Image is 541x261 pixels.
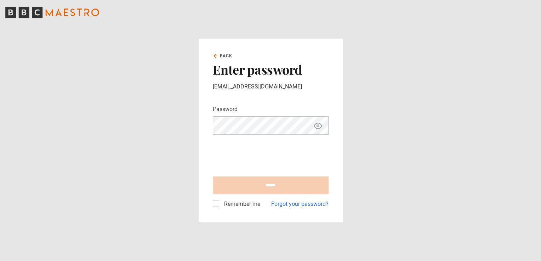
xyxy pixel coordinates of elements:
svg: BBC Maestro [5,7,99,18]
p: [EMAIL_ADDRESS][DOMAIN_NAME] [213,82,329,91]
h2: Enter password [213,62,329,77]
label: Remember me [221,200,260,208]
a: Forgot your password? [271,200,329,208]
button: Show password [312,120,324,132]
a: Back [213,53,233,59]
span: Back [220,53,233,59]
iframe: reCAPTCHA [213,140,320,168]
label: Password [213,105,238,114]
